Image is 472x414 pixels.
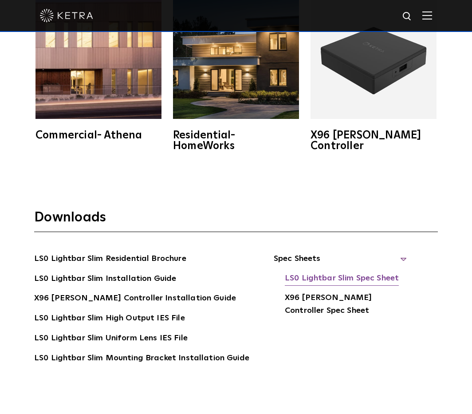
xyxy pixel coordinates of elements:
a: LS0 Lightbar Slim Residential Brochure [34,252,186,267]
div: Commercial- Athena [35,130,161,141]
img: Hamburger%20Nav.svg [422,11,432,20]
a: LS0 Lightbar Slim Spec Sheet [285,272,399,286]
span: Spec Sheets [274,252,407,272]
a: LS0 Lightbar Slim Mounting Bracket Installation Guide [34,352,249,366]
a: X96 [PERSON_NAME] Controller Spec Sheet [285,292,407,319]
a: LS0 Lightbar Slim Uniform Lens IES File [34,332,188,346]
h3: Downloads [34,209,438,232]
a: X96 [PERSON_NAME] Controller Installation Guide [34,292,236,306]
div: X96 [PERSON_NAME] Controller [311,130,437,151]
div: Residential- HomeWorks [173,130,299,151]
a: LS0 Lightbar Slim High Output IES File [34,312,185,326]
a: LS0 Lightbar Slim Installation Guide [34,272,176,287]
img: ketra-logo-2019-white [40,9,93,22]
img: search icon [402,11,413,22]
